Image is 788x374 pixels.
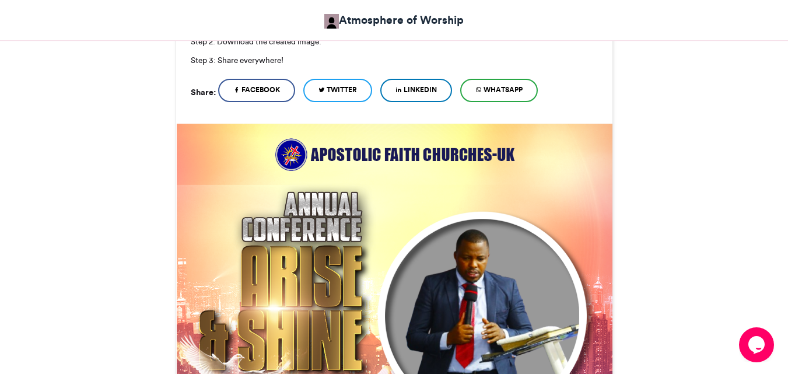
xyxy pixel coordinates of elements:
[404,85,437,95] span: LinkedIn
[380,79,452,102] a: LinkedIn
[241,85,280,95] span: Facebook
[191,85,216,100] h5: Share:
[484,85,523,95] span: WhatsApp
[460,79,538,102] a: WhatsApp
[324,12,464,29] a: Atmosphere of Worship
[739,327,776,362] iframe: chat widget
[191,13,598,69] p: Step 1: Enter your name and Add image (Upload or take one), then click next Step 2: Download the ...
[324,14,339,29] img: Atmosphere Of Worship
[303,79,372,102] a: Twitter
[218,79,295,102] a: Facebook
[327,85,357,95] span: Twitter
